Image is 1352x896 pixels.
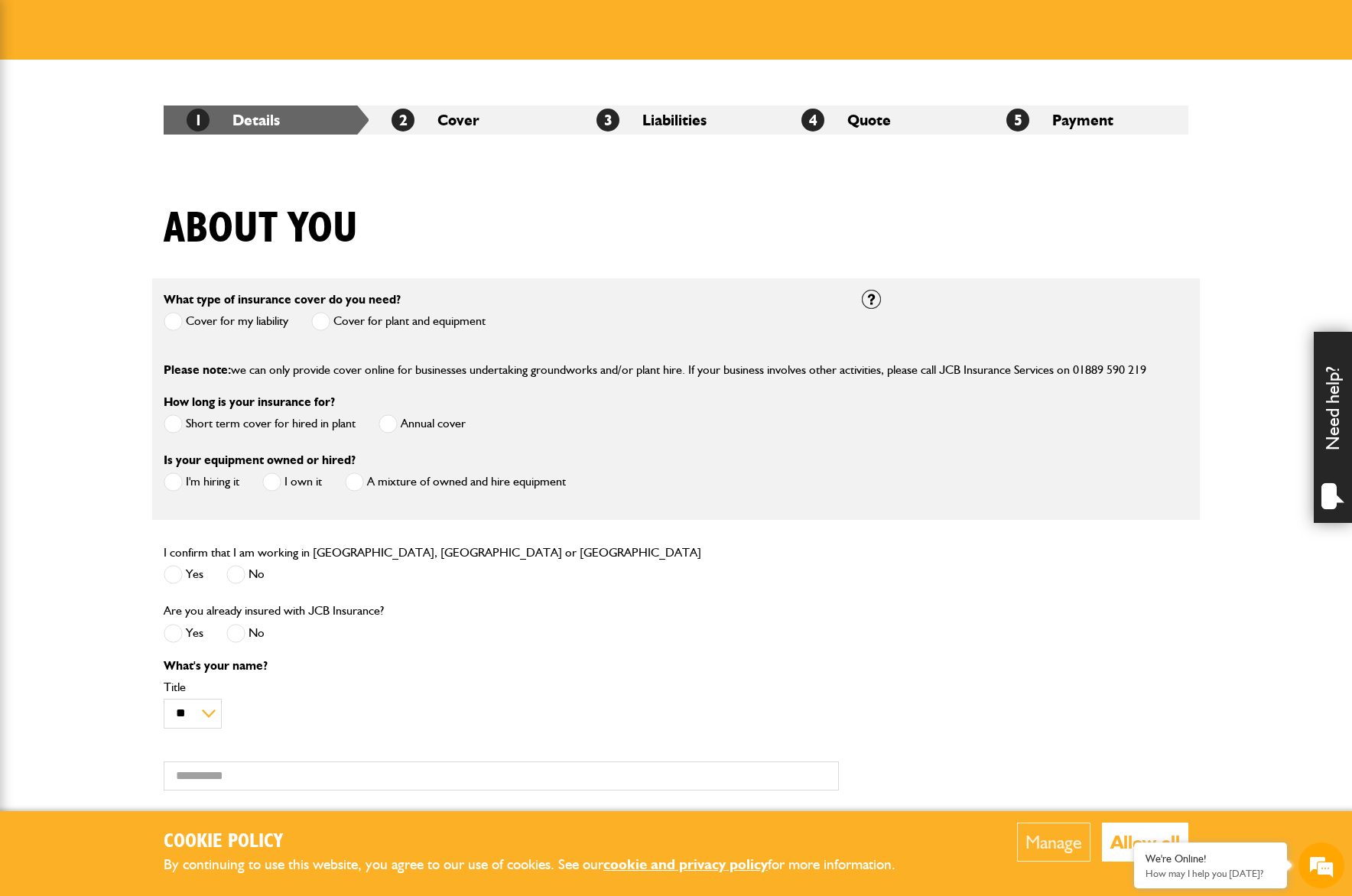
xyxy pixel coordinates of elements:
h2: Cookie Policy [164,830,921,854]
span: 4 [801,109,824,131]
span: 1 [187,109,210,131]
label: I confirm that I am working in [GEOGRAPHIC_DATA], [GEOGRAPHIC_DATA] or [GEOGRAPHIC_DATA] [164,547,701,559]
div: We're Online! [1146,852,1276,865]
span: Please note: [164,362,231,377]
label: Short term cover for hired in plant [164,414,356,433]
button: Manage [1017,823,1090,862]
li: Quote [778,106,983,135]
label: Title [164,681,839,693]
p: we can only provide cover online for businesses undertaking groundworks and/or plant hire. If you... [164,360,1188,380]
label: I'm hiring it [164,472,239,492]
label: I own it [262,472,322,492]
label: How long is your insurance for? [164,396,335,408]
label: Is your equipment owned or hired? [164,454,356,466]
label: No [226,565,265,584]
label: Yes [164,565,203,584]
label: A mixture of owned and hire equipment [345,472,566,492]
label: Are you already insured with JCB Insurance? [164,605,384,617]
li: Payment [983,106,1188,135]
li: Cover [369,106,574,135]
h1: About you [164,203,358,255]
label: No [226,624,265,643]
label: Yes [164,624,203,643]
p: How may I help you today? [1146,868,1276,879]
span: 5 [1006,109,1029,131]
p: What's your name? [164,660,839,672]
label: Cover for plant and equipment [311,312,486,331]
a: cookie and privacy policy [603,855,768,873]
span: 2 [392,109,414,131]
label: What type of insurance cover do you need? [164,294,401,306]
li: Details [164,106,369,135]
span: 3 [596,109,619,131]
li: Liabilities [574,106,778,135]
button: Allow all [1102,823,1188,862]
label: Cover for my liability [164,312,288,331]
label: Annual cover [379,414,466,433]
div: Need help? [1314,332,1352,523]
p: By continuing to use this website, you agree to our use of cookies. See our for more information. [164,853,921,877]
